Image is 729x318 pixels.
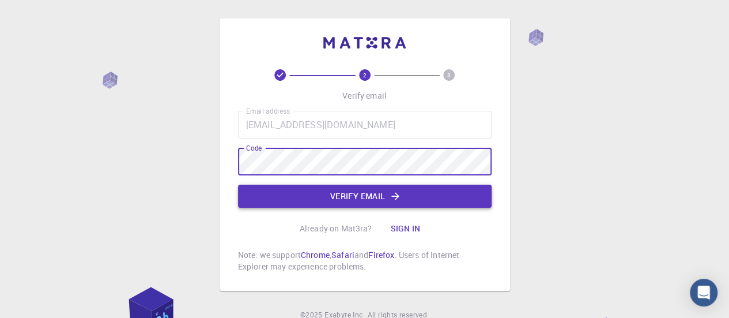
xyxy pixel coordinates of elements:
a: Firefox [368,249,394,260]
text: 2 [363,71,367,79]
p: Verify email [342,90,387,102]
p: Already on Mat3ra? [300,223,372,234]
label: Code [246,143,262,153]
a: Chrome [301,249,330,260]
button: Sign in [381,217,429,240]
p: Note: we support , and . Users of Internet Explorer may experience problems. [238,249,492,272]
a: Safari [331,249,354,260]
text: 3 [447,71,451,79]
div: Open Intercom Messenger [690,279,717,306]
button: Verify email [238,185,492,208]
label: Email address [246,106,290,116]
